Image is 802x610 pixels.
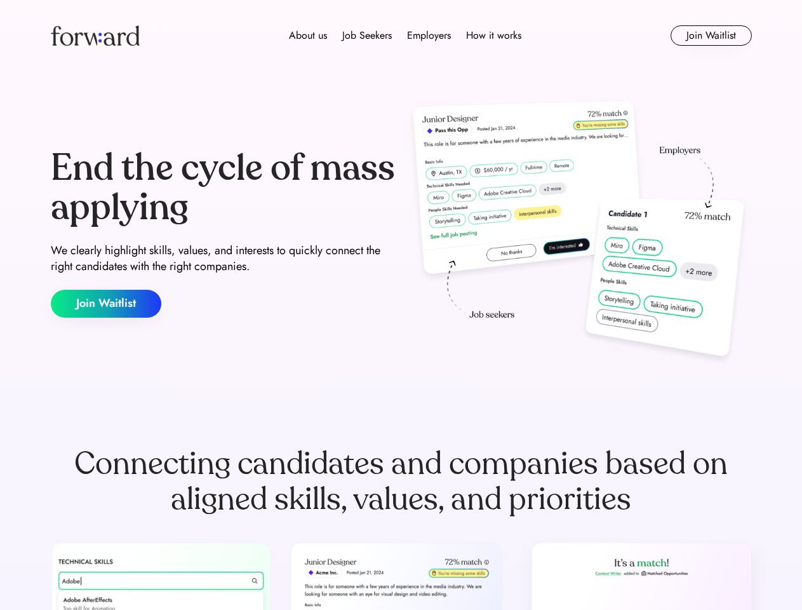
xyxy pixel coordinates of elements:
div: End the cycle of mass applying [51,149,396,227]
div: About us [289,28,327,43]
button: Join Waitlist [51,290,161,318]
div: Connecting candidates and companies based on aligned skills, values, and priorities [51,446,752,517]
img: hero-image.png [406,97,752,370]
button: Join Waitlist [671,25,752,46]
div: How it works [466,28,521,43]
div: Employers [407,28,451,43]
img: Forward logo [51,25,140,46]
div: Job Seekers [342,28,392,43]
div: We clearly highlight skills, values, and interests to quickly connect the right candidates with t... [51,243,396,274]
